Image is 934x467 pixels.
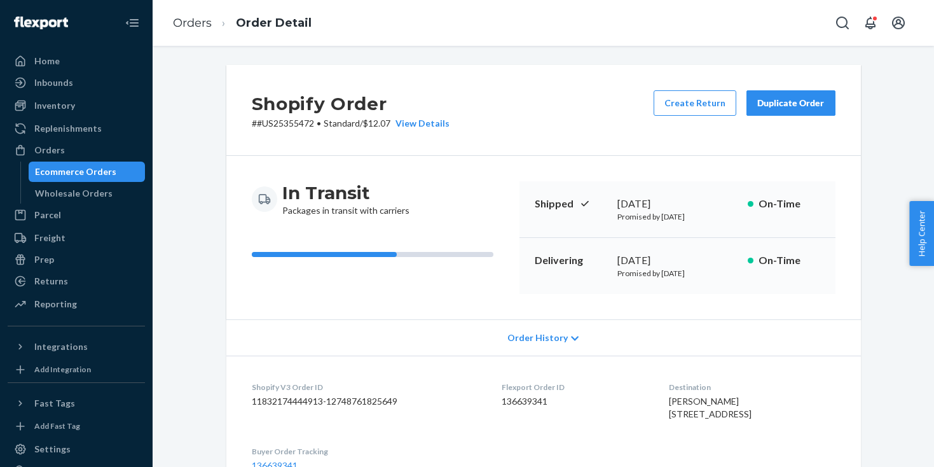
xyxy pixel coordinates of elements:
div: Packages in transit with carriers [282,181,409,217]
div: Orders [34,144,65,157]
div: [DATE] [617,197,738,211]
a: Prep [8,249,145,270]
a: Orders [8,140,145,160]
a: Parcel [8,205,145,225]
div: Home [34,55,60,67]
a: Settings [8,439,145,459]
div: Reporting [34,298,77,310]
div: Settings [34,443,71,456]
ol: breadcrumbs [163,4,322,42]
dt: Buyer Order Tracking [252,446,481,457]
a: Freight [8,228,145,248]
p: Delivering [535,253,607,268]
div: Freight [34,232,65,244]
button: Open Search Box [830,10,855,36]
button: Close Navigation [120,10,145,36]
a: Wholesale Orders [29,183,146,204]
div: Ecommerce Orders [35,165,116,178]
p: # #US25355472 / $12.07 [252,117,450,130]
span: Order History [507,331,568,344]
div: Integrations [34,340,88,353]
dt: Destination [669,382,835,393]
button: Create Return [654,90,736,116]
a: Replenishments [8,118,145,139]
img: Flexport logo [14,17,68,29]
dd: 11832174444913-12748761825649 [252,395,481,408]
p: Promised by [DATE] [617,268,738,279]
div: Duplicate Order [757,97,825,109]
h3: In Transit [282,181,409,204]
div: Wholesale Orders [35,187,113,200]
span: Standard [324,118,360,129]
div: Prep [34,253,54,266]
a: Home [8,51,145,71]
div: Inventory [34,99,75,112]
div: [DATE] [617,253,738,268]
button: Integrations [8,337,145,357]
p: On-Time [759,197,820,211]
div: Returns [34,275,68,288]
button: Open notifications [858,10,883,36]
div: Replenishments [34,122,102,135]
span: [PERSON_NAME] [STREET_ADDRESS] [669,396,752,419]
a: Inbounds [8,73,145,93]
div: Parcel [34,209,61,221]
div: Inbounds [34,76,73,89]
p: Shipped [535,197,607,211]
p: Promised by [DATE] [617,211,738,222]
h2: Shopify Order [252,90,450,117]
div: Add Integration [34,364,91,375]
a: Reporting [8,294,145,314]
a: Orders [173,16,212,30]
a: Returns [8,271,145,291]
a: Inventory [8,95,145,116]
div: Fast Tags [34,397,75,410]
a: Ecommerce Orders [29,162,146,182]
button: Duplicate Order [746,90,835,116]
dt: Shopify V3 Order ID [252,382,481,393]
button: Open account menu [886,10,911,36]
button: Fast Tags [8,393,145,414]
dd: 136639341 [502,395,649,408]
div: Add Fast Tag [34,421,80,431]
button: Help Center [909,201,934,266]
span: • [317,118,321,129]
a: Order Detail [236,16,312,30]
button: View Details [390,117,450,130]
p: On-Time [759,253,820,268]
dt: Flexport Order ID [502,382,649,393]
a: Add Integration [8,362,145,377]
a: Add Fast Tag [8,419,145,434]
